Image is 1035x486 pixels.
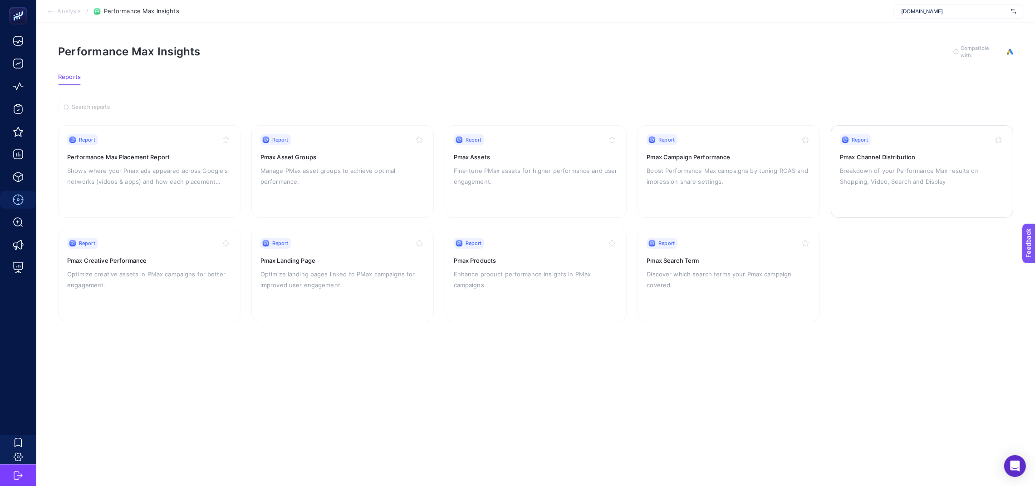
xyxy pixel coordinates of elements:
[58,229,240,321] a: ReportPmax Creative PerformanceOptimize creative assets in PMax campaigns for better engagement.
[445,229,627,321] a: ReportPmax ProductsEnhance product performance insights in PMax campaigns.
[67,269,231,290] p: Optimize creative assets in PMax campaigns for better engagement.
[466,136,482,143] span: Report
[658,240,675,247] span: Report
[67,256,231,265] h3: Pmax Creative Performance
[961,44,1001,59] span: Compatible with:
[840,152,1004,162] h3: Pmax Channel Distribution
[79,136,95,143] span: Report
[638,229,820,321] a: ReportPmax Search TermDiscover which search terms your Pmax campaign covered.
[251,229,434,321] a: ReportPmax Landing PageOptimize landing pages linked to PMax campaigns for improved user engagement.
[58,45,201,58] h1: Performance Max Insights
[272,136,289,143] span: Report
[57,8,81,15] span: Analysis
[831,125,1013,218] a: ReportPmax Channel DistributionBreakdown of your Performance Max results on Shopping, Video, Sear...
[260,269,425,290] p: Optimize landing pages linked to PMax campaigns for improved user engagement.
[852,136,868,143] span: Report
[454,152,618,162] h3: Pmax Assets
[638,125,820,218] a: ReportPmax Campaign PerformanceBoost Performance Max campaigns by tuning ROAS and impression shar...
[466,240,482,247] span: Report
[260,152,425,162] h3: Pmax Asset Groups
[260,165,425,187] p: Manage PMax asset groups to achieve optimal performance.
[251,125,434,218] a: ReportPmax Asset GroupsManage PMax asset groups to achieve optimal performance.
[454,256,618,265] h3: Pmax Products
[72,104,189,111] input: Search
[67,165,231,187] p: Shows where your Pmax ads appeared across Google's networks (videos & apps) and how each placemen...
[67,152,231,162] h3: Performance Max Placement Report
[58,74,81,81] span: Reports
[1011,7,1016,16] img: svg%3e
[103,8,179,15] span: Performance Max Insights
[901,8,1007,15] span: [DOMAIN_NAME]
[5,3,34,10] span: Feedback
[454,165,618,187] p: Fine-tune PMax assets for higher performance and user engagement.
[58,125,240,218] a: ReportPerformance Max Placement ReportShows where your Pmax ads appeared across Google's networks...
[260,256,425,265] h3: Pmax Landing Page
[840,165,1004,187] p: Breakdown of your Performance Max results on Shopping, Video, Search and Display
[272,240,289,247] span: Report
[658,136,675,143] span: Report
[647,269,811,290] p: Discover which search terms your Pmax campaign covered.
[1004,455,1026,477] div: Open Intercom Messenger
[647,152,811,162] h3: Pmax Campaign Performance
[58,74,81,85] button: Reports
[445,125,627,218] a: ReportPmax AssetsFine-tune PMax assets for higher performance and user engagement.
[86,7,88,15] span: /
[647,165,811,187] p: Boost Performance Max campaigns by tuning ROAS and impression share settings.
[647,256,811,265] h3: Pmax Search Term
[454,269,618,290] p: Enhance product performance insights in PMax campaigns.
[79,240,95,247] span: Report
